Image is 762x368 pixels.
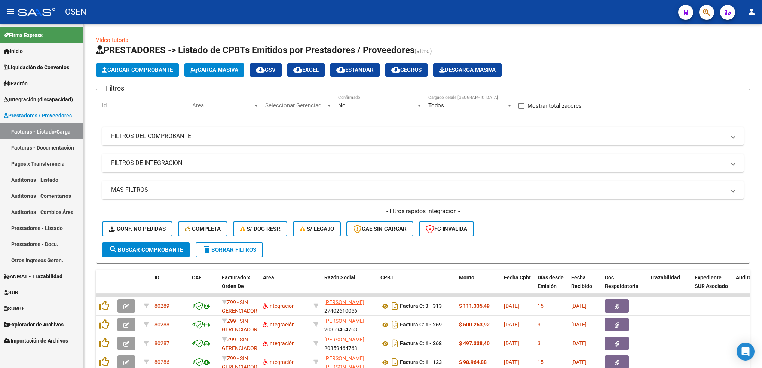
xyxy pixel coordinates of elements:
[102,207,744,215] h4: - filtros rápidos Integración -
[184,63,244,77] button: Carga Masiva
[293,65,302,74] mat-icon: cloud_download
[96,37,130,43] a: Video tutorial
[571,359,587,365] span: [DATE]
[202,246,256,253] span: Borrar Filtros
[504,340,519,346] span: [DATE]
[154,359,169,365] span: 80286
[4,79,28,88] span: Padrón
[240,226,281,232] span: S/ Doc Resp.
[346,221,413,236] button: CAE SIN CARGAR
[527,101,582,110] span: Mostrar totalizadores
[102,221,172,236] button: Conf. no pedidas
[353,226,407,232] span: CAE SIN CARGAR
[602,270,647,303] datatable-header-cell: Doc Respaldatoria
[324,318,364,324] span: [PERSON_NAME]
[459,322,490,328] strong: $ 500.263,92
[233,221,288,236] button: S/ Doc Resp.
[222,337,257,351] span: Z99 - SIN GERENCIADOR
[400,303,442,309] strong: Factura C: 3 - 313
[390,337,400,349] i: Descargar documento
[6,7,15,16] mat-icon: menu
[324,298,374,314] div: 27402610056
[377,270,456,303] datatable-header-cell: CPBT
[4,63,69,71] span: Liquidación de Convenios
[324,317,374,332] div: 20359464763
[102,154,744,172] mat-expansion-panel-header: FILTROS DE INTEGRACION
[330,63,380,77] button: Estandar
[439,67,496,73] span: Descarga Masiva
[4,95,73,104] span: Integración (discapacidad)
[459,303,490,309] strong: $ 111.335,49
[219,270,260,303] datatable-header-cell: Facturado x Orden De
[256,67,276,73] span: CSV
[190,67,238,73] span: Carga Masiva
[178,221,227,236] button: Completa
[265,102,326,109] span: Seleccionar Gerenciador
[111,186,726,194] mat-panel-title: MAS FILTROS
[400,359,442,365] strong: Factura C: 1 - 123
[747,7,756,16] mat-icon: person
[571,275,592,289] span: Fecha Recibido
[185,226,221,232] span: Completa
[336,67,374,73] span: Estandar
[390,356,400,368] i: Descargar documento
[433,63,502,77] button: Descarga Masiva
[538,359,544,365] span: 15
[222,299,257,314] span: Z99 - SIN GERENCIADOR
[504,322,519,328] span: [DATE]
[504,359,519,365] span: [DATE]
[154,303,169,309] span: 80289
[433,63,502,77] app-download-masive: Descarga masiva de comprobantes (adjuntos)
[324,337,364,343] span: [PERSON_NAME]
[571,322,587,328] span: [DATE]
[287,63,325,77] button: EXCEL
[260,270,310,303] datatable-header-cell: Area
[380,275,394,280] span: CPBT
[202,245,211,254] mat-icon: delete
[111,159,726,167] mat-panel-title: FILTROS DE INTEGRACION
[102,83,128,93] h3: Filtros
[737,343,755,361] div: Open Intercom Messenger
[293,221,341,236] button: S/ legajo
[102,67,173,73] span: Cargar Comprobante
[263,322,295,328] span: Integración
[568,270,602,303] datatable-header-cell: Fecha Recibido
[263,275,274,280] span: Area
[391,65,400,74] mat-icon: cloud_download
[4,304,25,313] span: SURGE
[538,275,564,289] span: Días desde Emisión
[400,341,442,347] strong: Factura C: 1 - 268
[571,340,587,346] span: [DATE]
[4,272,62,280] span: ANMAT - Trazabilidad
[189,270,219,303] datatable-header-cell: CAE
[390,300,400,312] i: Descargar documento
[4,321,64,329] span: Explorador de Archivos
[390,319,400,331] i: Descargar documento
[293,67,319,73] span: EXCEL
[650,275,680,280] span: Trazabilidad
[338,102,346,109] span: No
[736,275,758,280] span: Auditoria
[504,275,531,280] span: Fecha Cpbt
[501,270,535,303] datatable-header-cell: Fecha Cpbt
[109,226,166,232] span: Conf. no pedidas
[391,67,422,73] span: Gecros
[102,242,190,257] button: Buscar Comprobante
[4,337,68,345] span: Importación de Archivos
[109,245,118,254] mat-icon: search
[263,359,295,365] span: Integración
[459,340,490,346] strong: $ 497.338,40
[538,322,541,328] span: 3
[428,102,444,109] span: Todos
[263,340,295,346] span: Integración
[321,270,377,303] datatable-header-cell: Razón Social
[192,275,202,280] span: CAE
[256,65,265,74] mat-icon: cloud_download
[419,221,474,236] button: FC Inválida
[109,246,183,253] span: Buscar Comprobante
[154,340,169,346] span: 80287
[535,270,568,303] datatable-header-cell: Días desde Emisión
[538,303,544,309] span: 15
[152,270,189,303] datatable-header-cell: ID
[426,226,467,232] span: FC Inválida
